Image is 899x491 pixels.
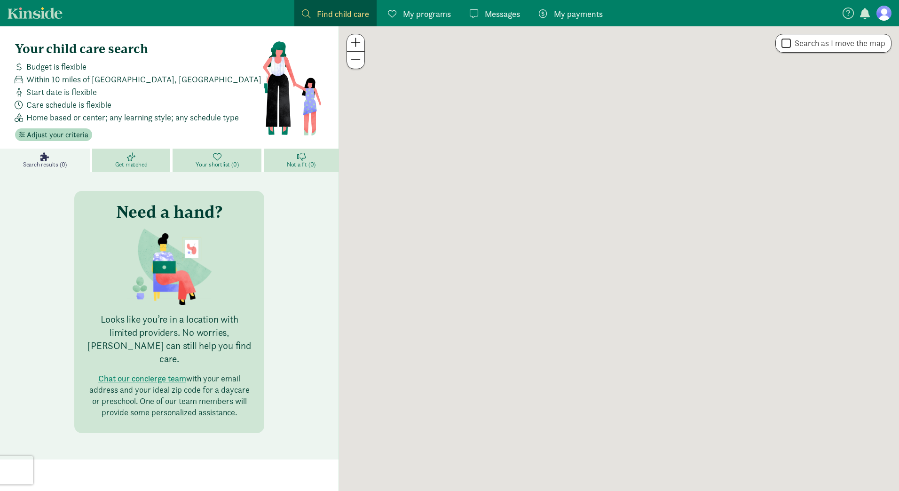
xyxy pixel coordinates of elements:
[92,149,173,172] a: Get matched
[264,149,339,172] a: Not a fit (0)
[26,60,87,73] span: Budget is flexible
[26,111,239,124] span: Home based or center; any learning style; any schedule type
[196,161,238,168] span: Your shortlist (0)
[98,373,186,384] button: Chat our concierge team
[485,8,520,20] span: Messages
[86,373,253,418] p: with your email address and your ideal zip code for a daycare or preschool. One of our team membe...
[26,98,111,111] span: Care schedule is flexible
[27,129,88,141] span: Adjust your criteria
[554,8,603,20] span: My payments
[86,313,253,365] p: Looks like you’re in a location with limited providers. No worries, [PERSON_NAME] can still help ...
[26,86,97,98] span: Start date is flexible
[26,73,261,86] span: Within 10 miles of [GEOGRAPHIC_DATA], [GEOGRAPHIC_DATA]
[15,128,92,142] button: Adjust your criteria
[8,7,63,19] a: Kinside
[287,161,315,168] span: Not a fit (0)
[15,41,262,56] h4: Your child care search
[115,161,148,168] span: Get matched
[317,8,369,20] span: Find child care
[403,8,451,20] span: My programs
[791,38,885,49] label: Search as I move the map
[23,161,67,168] span: Search results (0)
[611,251,627,267] div: Click to see details
[173,149,264,172] a: Your shortlist (0)
[116,202,222,221] h3: Need a hand?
